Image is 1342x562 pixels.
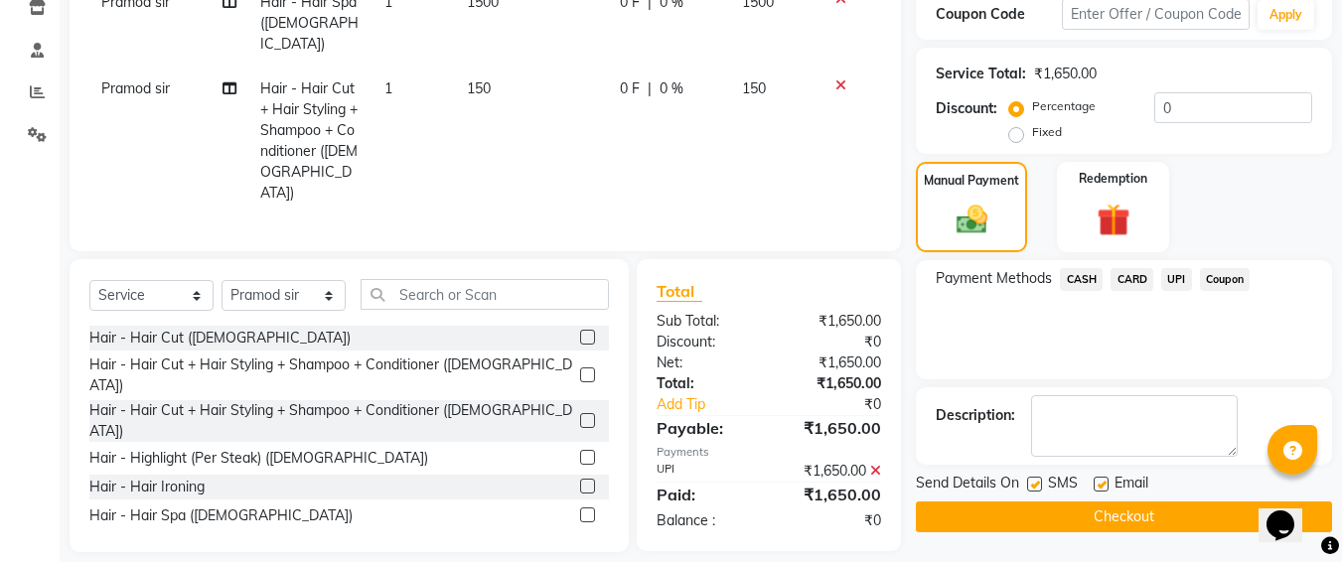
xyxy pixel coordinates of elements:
[101,79,170,97] span: Pramod sir
[642,332,769,352] div: Discount:
[769,352,896,373] div: ₹1,650.00
[769,461,896,482] div: ₹1,650.00
[1115,473,1148,497] span: Email
[89,477,205,497] div: Hair - Hair Ironing
[769,416,896,440] div: ₹1,650.00
[260,79,358,202] span: Hair - Hair Cut + Hair Styling + Shampoo + Conditioner ([DEMOGRAPHIC_DATA])
[1060,268,1103,291] span: CASH
[89,400,572,442] div: Hair - Hair Cut + Hair Styling + Shampoo + Conditioner ([DEMOGRAPHIC_DATA])
[657,281,702,302] span: Total
[642,416,769,440] div: Payable:
[1259,483,1322,542] iframe: chat widget
[642,373,769,394] div: Total:
[924,172,1019,190] label: Manual Payment
[1111,268,1153,291] span: CARD
[936,268,1052,289] span: Payment Methods
[642,461,769,482] div: UPI
[769,483,896,506] div: ₹1,650.00
[384,79,392,97] span: 1
[769,311,896,332] div: ₹1,650.00
[620,78,640,99] span: 0 F
[936,98,997,119] div: Discount:
[642,483,769,506] div: Paid:
[769,332,896,352] div: ₹0
[657,444,881,461] div: Payments
[89,328,351,349] div: Hair - Hair Cut ([DEMOGRAPHIC_DATA])
[791,394,897,415] div: ₹0
[769,510,896,531] div: ₹0
[1161,268,1192,291] span: UPI
[660,78,683,99] span: 0 %
[936,64,1026,84] div: Service Total:
[1034,64,1097,84] div: ₹1,650.00
[642,394,790,415] a: Add Tip
[89,354,572,396] div: Hair - Hair Cut + Hair Styling + Shampoo + Conditioner ([DEMOGRAPHIC_DATA])
[467,79,491,97] span: 150
[1032,123,1062,141] label: Fixed
[648,78,652,99] span: |
[916,473,1019,497] span: Send Details On
[642,352,769,373] div: Net:
[1048,473,1078,497] span: SMS
[642,311,769,332] div: Sub Total:
[1200,268,1251,291] span: Coupon
[1032,97,1096,115] label: Percentage
[1079,170,1147,188] label: Redemption
[769,373,896,394] div: ₹1,650.00
[1087,200,1140,240] img: _gift.svg
[742,79,766,97] span: 150
[89,505,353,526] div: Hair - Hair Spa ([DEMOGRAPHIC_DATA])
[89,448,428,469] div: Hair - Highlight (Per Steak) ([DEMOGRAPHIC_DATA])
[642,510,769,531] div: Balance :
[361,279,609,310] input: Search or Scan
[947,202,997,237] img: _cash.svg
[936,4,1061,25] div: Coupon Code
[936,405,1015,426] div: Description:
[916,501,1332,532] button: Checkout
